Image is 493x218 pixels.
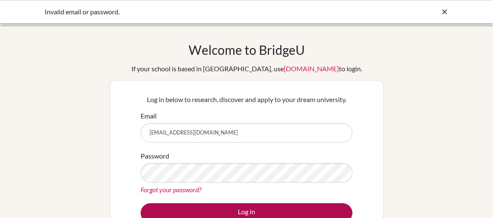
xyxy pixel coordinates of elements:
[45,7,322,17] div: Invalid email or password.
[141,186,201,194] a: Forgot your password?
[189,42,305,57] h1: Welcome to BridgeU
[141,111,157,121] label: Email
[141,151,169,161] label: Password
[284,65,339,73] a: [DOMAIN_NAME]
[131,64,362,74] div: If your school is based in [GEOGRAPHIC_DATA], use to login.
[141,94,352,105] p: Log in below to research, discover and apply to your dream university.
